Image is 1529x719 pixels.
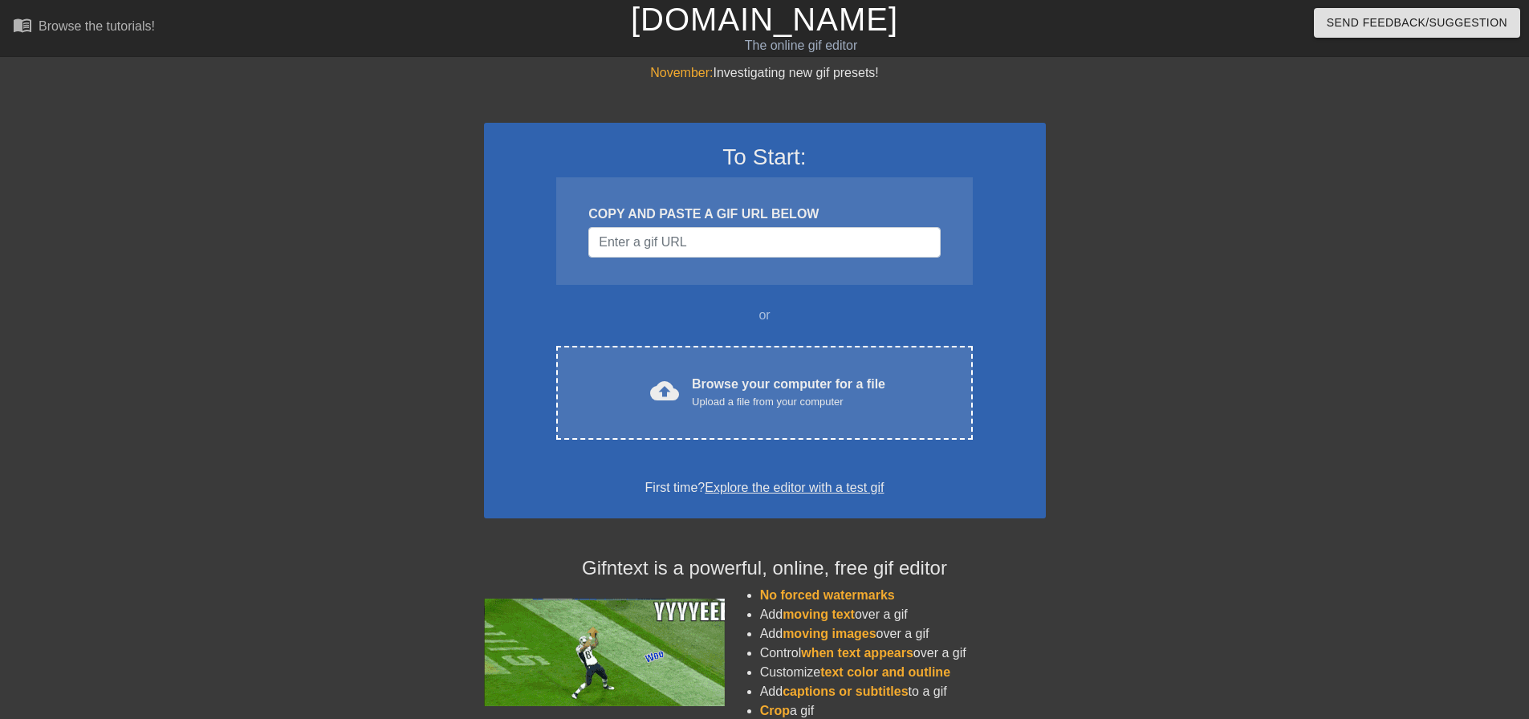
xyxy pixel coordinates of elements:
h4: Gifntext is a powerful, online, free gif editor [484,557,1046,580]
li: Add over a gif [760,605,1046,624]
span: Crop [760,704,790,717]
div: First time? [505,478,1025,498]
div: Upload a file from your computer [692,394,885,410]
span: text color and outline [820,665,950,679]
span: No forced watermarks [760,588,895,602]
div: COPY AND PASTE A GIF URL BELOW [588,205,940,224]
input: Username [588,227,940,258]
span: captions or subtitles [783,684,908,698]
span: menu_book [13,15,32,35]
li: Add over a gif [760,624,1046,644]
li: Customize [760,663,1046,682]
button: Send Feedback/Suggestion [1314,8,1520,38]
span: November: [650,66,713,79]
li: Control over a gif [760,644,1046,663]
span: moving text [783,607,855,621]
div: Investigating new gif presets! [484,63,1046,83]
h3: To Start: [505,144,1025,171]
span: moving images [783,627,876,640]
span: cloud_upload [650,376,679,405]
img: football_small.gif [484,599,725,706]
a: Browse the tutorials! [13,15,155,40]
div: or [526,306,1004,325]
span: when text appears [801,646,913,660]
div: Browse the tutorials! [39,19,155,33]
div: The online gif editor [518,36,1084,55]
li: Add to a gif [760,682,1046,701]
div: Browse your computer for a file [692,375,885,410]
a: Explore the editor with a test gif [705,481,884,494]
span: Send Feedback/Suggestion [1327,13,1507,33]
a: [DOMAIN_NAME] [631,2,898,37]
